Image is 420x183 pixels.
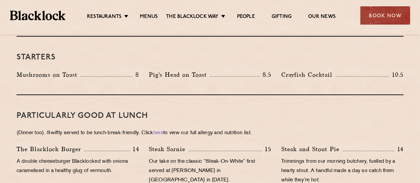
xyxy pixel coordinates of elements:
p: 8 [132,70,139,79]
p: 8.5 [259,70,271,79]
a: People [237,14,255,21]
p: Mushrooms on Toast [17,70,81,79]
a: Restaurants [87,14,122,21]
p: 15 [262,145,271,153]
h3: PARTICULARLY GOOD AT LUNCH [17,112,403,120]
p: The Blacklock Burger [17,144,84,154]
a: Gifting [272,14,292,21]
p: Steak Sarnie [149,144,189,154]
a: The Blacklock Way [166,14,218,21]
a: Menus [140,14,158,21]
p: 14 [394,145,403,153]
p: 10.5 [389,70,403,79]
p: Crayfish Cocktail [281,70,336,79]
p: (Dinner too). Swiftly served to be lunch-break-friendly. Click to view our full allergy and nutri... [17,129,403,138]
img: BL_Textured_Logo-footer-cropped.svg [10,11,65,20]
p: A double cheeseburger Blacklocked with onions caramelised in a healthy glug of vermouth. [17,157,139,176]
div: Book Now [360,6,410,25]
h3: Starters [17,53,403,62]
p: 14 [129,145,139,153]
a: Our News [308,14,336,21]
p: Steak and Stout Pie [281,144,343,154]
p: Pig's Head on Toast [149,70,210,79]
a: here [153,131,163,136]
